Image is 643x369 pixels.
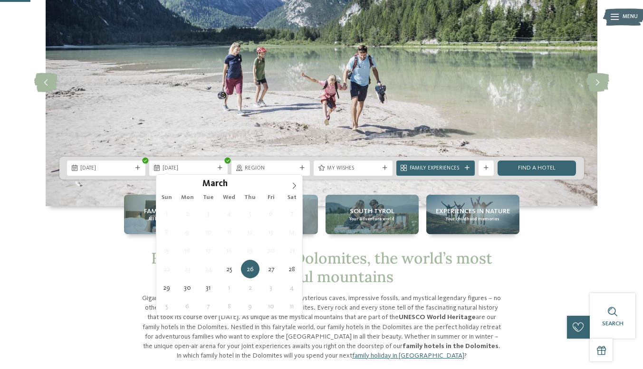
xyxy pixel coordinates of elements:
span: March 19, 2026 [241,241,259,260]
span: March 26, 2026 [241,260,259,278]
span: Fri [260,195,281,201]
strong: UNESCO World Heritage [399,314,476,321]
span: March 28, 2026 [283,260,301,278]
span: April 10, 2026 [262,297,280,315]
span: March 15, 2026 [157,241,176,260]
span: March 3, 2026 [199,204,218,223]
span: April 11, 2026 [283,297,301,315]
span: March 20, 2026 [262,241,280,260]
span: April 6, 2026 [178,297,197,315]
span: March 8, 2026 [157,223,176,241]
span: March 7, 2026 [283,204,301,223]
span: March 13, 2026 [262,223,280,241]
span: Sat [281,195,302,201]
span: April 1, 2026 [220,278,239,297]
span: March 16, 2026 [178,241,197,260]
span: Thu [240,195,260,201]
input: Year [228,179,259,189]
span: April 7, 2026 [199,297,218,315]
span: March 23, 2026 [178,260,197,278]
span: March 6, 2026 [262,204,280,223]
span: Search [602,321,624,327]
a: family holiday in [GEOGRAPHIC_DATA] [352,352,464,359]
span: March [202,180,228,189]
a: Family hotels in the Dolomites: Holidays in the realm of the Pale Mountains South Tyrol Your adve... [326,195,419,234]
a: Family hotels in the Dolomites: Holidays in the realm of the Pale Mountains Familienhotels All ho... [124,195,217,234]
span: April 2, 2026 [241,278,259,297]
span: March 9, 2026 [178,223,197,241]
a: Family hotels in the Dolomites: Holidays in the realm of the Pale Mountains Experiences in nature... [426,195,519,234]
span: March 31, 2026 [199,278,218,297]
span: Mon [177,195,198,201]
span: South Tyrol [350,207,394,216]
span: March 4, 2026 [220,204,239,223]
span: Your childhood memories [446,216,499,222]
span: Experiences in nature [436,207,510,216]
span: My wishes [327,165,379,172]
span: April 5, 2026 [157,297,176,315]
span: April 3, 2026 [262,278,280,297]
span: April 4, 2026 [283,278,301,297]
span: April 9, 2026 [241,297,259,315]
span: Region [245,165,297,172]
span: March 27, 2026 [262,260,280,278]
span: [DATE] [163,165,214,172]
span: March 11, 2026 [220,223,239,241]
span: Tue [198,195,219,201]
span: March 21, 2026 [283,241,301,260]
strong: family hotels in the Dolomites [403,343,499,350]
p: Gigantic rock formations, crystal clear mountain lakes, mysterious caves, impressive fossils, and... [141,293,502,360]
span: Your adventure world [349,216,394,222]
span: Familienhotels [144,207,197,216]
span: March 2, 2026 [178,204,197,223]
span: March 25, 2026 [220,260,239,278]
span: March 1, 2026 [157,204,176,223]
span: Sun [156,195,177,201]
span: Family Experiences [410,165,461,172]
span: March 29, 2026 [157,278,176,297]
span: April 8, 2026 [220,297,239,315]
span: All hotels at a glance [148,216,193,222]
span: March 14, 2026 [283,223,301,241]
span: March 30, 2026 [178,278,197,297]
span: March 22, 2026 [157,260,176,278]
span: [DATE] [80,165,132,172]
span: Wed [219,195,240,201]
span: March 5, 2026 [241,204,259,223]
a: Find a hotel [498,161,576,176]
span: March 17, 2026 [199,241,218,260]
span: March 10, 2026 [199,223,218,241]
span: March 24, 2026 [199,260,218,278]
span: March 18, 2026 [220,241,239,260]
span: March 12, 2026 [241,223,259,241]
span: Family hotels in the Dolomites, the world’s most beautiful mountains [151,248,492,286]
